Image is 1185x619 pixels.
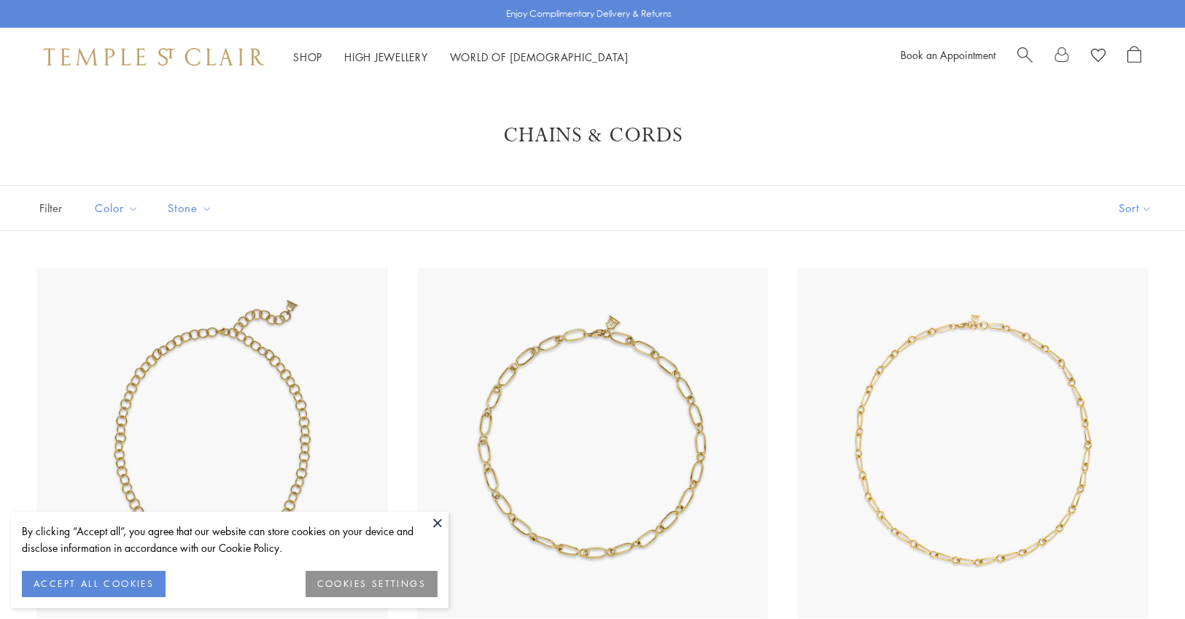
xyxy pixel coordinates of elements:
h1: Chains & Cords [58,122,1127,149]
img: Temple St. Clair [44,48,264,66]
a: View Wishlist [1091,46,1106,68]
button: COOKIES SETTINGS [306,571,438,597]
nav: Main navigation [293,48,629,66]
button: Stone [157,192,223,225]
a: High JewelleryHigh Jewellery [344,50,428,64]
a: Search [1017,46,1033,68]
a: ShopShop [293,50,322,64]
span: Stone [160,199,223,217]
button: Show sort by [1086,186,1185,230]
img: N88891-SMRIV18 [797,268,1149,619]
a: Book an Appointment [901,47,995,62]
button: Color [84,192,149,225]
img: N88891-RIVER18 [417,268,769,619]
a: World of [DEMOGRAPHIC_DATA]World of [DEMOGRAPHIC_DATA] [450,50,629,64]
img: N88810-ARNO18 [36,268,388,619]
span: Color [88,199,149,217]
iframe: Gorgias live chat messenger [1112,550,1170,604]
button: ACCEPT ALL COOKIES [22,571,166,597]
a: Open Shopping Bag [1127,46,1141,68]
p: Enjoy Complimentary Delivery & Returns [506,7,672,21]
div: By clicking “Accept all”, you agree that our website can store cookies on your device and disclos... [22,523,438,556]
